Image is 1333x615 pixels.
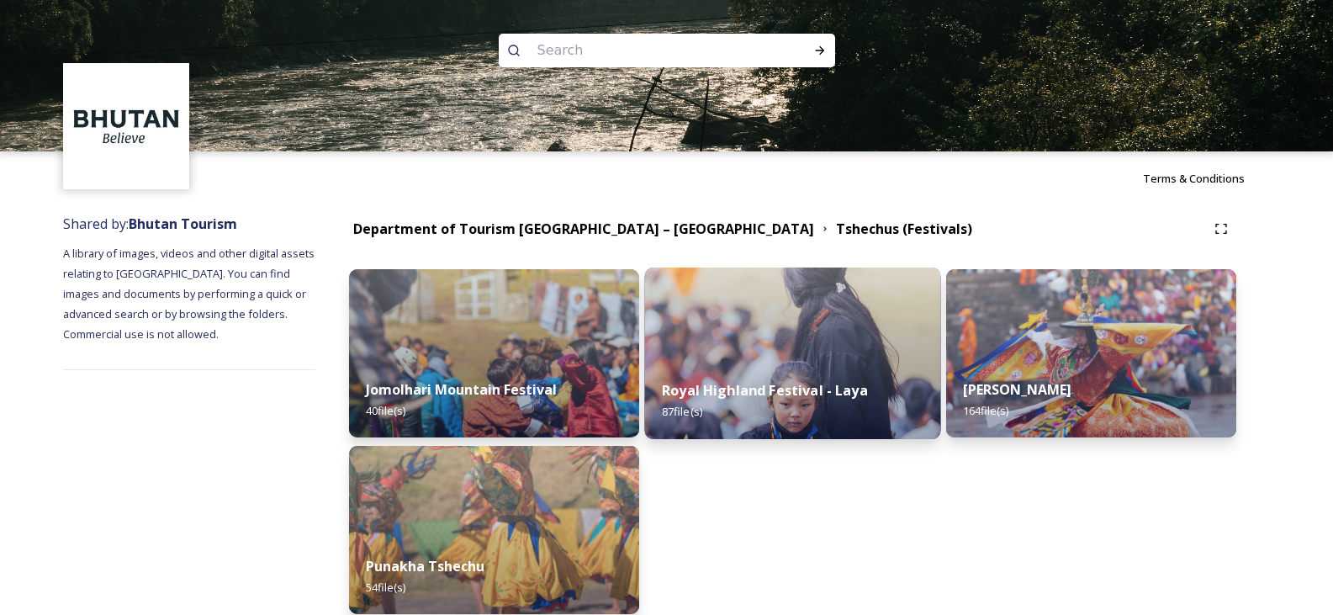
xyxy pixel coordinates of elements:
img: Thimphu%2520Setchu%25202.jpeg [946,269,1236,437]
span: 54 file(s) [366,580,405,595]
a: Terms & Conditions [1143,168,1270,188]
img: LLL05247.jpg [645,268,941,439]
img: Dechenphu%2520Festival9.jpg [349,446,639,614]
span: Terms & Conditions [1143,171,1245,186]
span: A library of images, videos and other digital assets relating to [GEOGRAPHIC_DATA]. You can find ... [63,246,317,342]
span: 87 file(s) [662,404,702,419]
input: Search [529,32,759,69]
strong: Tshechus (Festivals) [836,220,972,238]
strong: [PERSON_NAME] [963,380,1071,399]
span: 164 file(s) [963,403,1008,418]
span: Shared by: [63,215,237,233]
strong: Punakha Tshechu [366,557,484,575]
img: DSC00580.jpg [349,269,639,437]
strong: Jomolhari Mountain Festival [366,380,557,399]
span: 40 file(s) [366,403,405,418]
strong: Bhutan Tourism [129,215,237,233]
strong: Royal Highland Festival - Laya [662,381,868,400]
strong: Department of Tourism [GEOGRAPHIC_DATA] – [GEOGRAPHIC_DATA] [353,220,814,238]
img: BT_Logo_BB_Lockup_CMYK_High%2520Res.jpg [66,66,188,188]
